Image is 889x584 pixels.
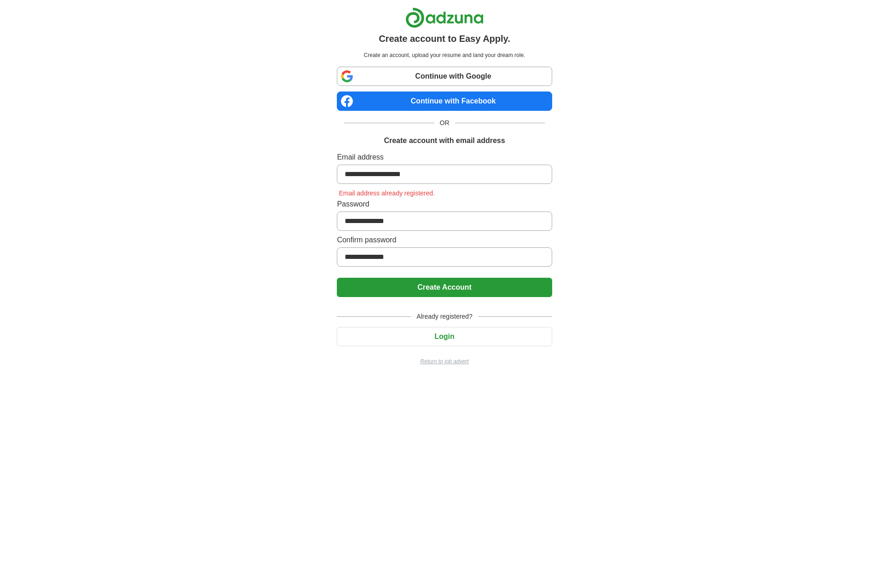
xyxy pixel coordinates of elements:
[337,235,552,246] label: Confirm password
[337,92,552,111] a: Continue with Facebook
[379,32,510,46] h1: Create account to Easy Apply.
[405,7,484,28] img: Adzuna logo
[337,67,552,86] a: Continue with Google
[411,312,478,321] span: Already registered?
[434,118,455,128] span: OR
[337,332,552,340] a: Login
[339,51,550,59] p: Create an account, upload your resume and land your dream role.
[337,357,552,366] a: Return to job advert
[337,189,437,197] span: Email address already registered.
[384,135,505,146] h1: Create account with email address
[337,278,552,297] button: Create Account
[337,199,552,210] label: Password
[337,327,552,346] button: Login
[337,152,552,163] label: Email address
